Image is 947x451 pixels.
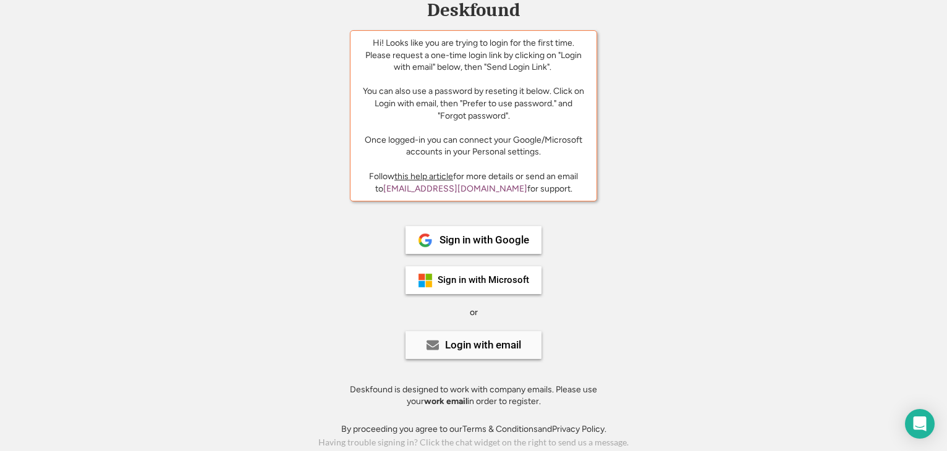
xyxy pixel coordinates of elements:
div: Follow for more details or send an email to for support. [360,171,587,195]
div: By proceeding you agree to our and [341,423,606,436]
div: Sign in with Google [440,235,529,245]
img: ms-symbollockup_mssymbol_19.png [418,273,433,288]
div: Sign in with Microsoft [438,276,529,285]
img: 1024px-Google__G__Logo.svg.png [418,233,433,248]
a: this help article [394,171,453,182]
strong: work email [424,396,467,407]
div: Hi! Looks like you are trying to login for the first time. Please request a one-time login link b... [360,37,587,158]
a: [EMAIL_ADDRESS][DOMAIN_NAME] [383,183,527,194]
a: Terms & Conditions [462,424,538,434]
div: Deskfound [421,1,526,20]
div: Open Intercom Messenger [905,409,935,439]
a: Privacy Policy. [552,424,606,434]
div: Deskfound is designed to work with company emails. Please use your in order to register. [334,384,613,408]
div: Login with email [445,340,521,350]
div: or [470,306,478,319]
